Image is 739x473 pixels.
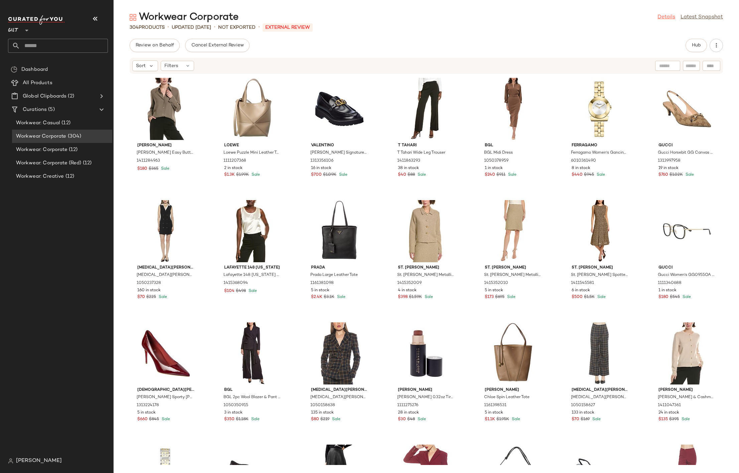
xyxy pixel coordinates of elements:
[658,410,679,416] span: 24 in stock
[136,62,146,69] span: Sort
[191,43,244,48] span: Cancel External Review
[331,417,340,422] span: Sale
[16,173,64,180] span: Workwear: Creative
[398,265,455,271] span: St. [PERSON_NAME]
[311,265,368,271] span: Prada
[397,158,420,164] span: 1411863293
[485,165,503,171] span: 1 in stock
[571,272,628,278] span: St. [PERSON_NAME] Spotted Leopard Silk Dress
[160,167,169,171] span: Sale
[409,294,422,300] span: $1.59K
[657,13,675,21] a: Details
[584,294,595,300] span: $1.5K
[566,78,634,140] img: 6010361490_RLLATH.jpg
[485,143,542,149] span: BGL
[218,24,256,31] p: Not Exported
[398,165,419,171] span: 38 in stock
[311,294,322,300] span: $2.4K
[686,39,707,52] button: Hub
[310,280,334,286] span: 1161381098
[681,13,723,21] a: Latest Snapshot
[172,24,211,31] p: updated [DATE]
[60,119,70,127] span: (12)
[692,43,701,48] span: Hub
[16,119,60,127] span: Workwear: Casual
[485,294,494,300] span: $173
[658,272,715,278] span: Gucci Women's GG0955OA 52mm Optical Frames
[66,93,74,100] span: (2)
[596,295,606,299] span: Sale
[571,403,595,409] span: 1050158627
[397,280,422,286] span: 1415352009
[8,23,19,35] span: Gilt
[137,280,161,286] span: 1050237328
[64,173,75,180] span: (12)
[310,403,335,409] span: 1050158638
[397,150,445,156] span: T Tahari Wide Leg Trouser
[311,417,319,423] span: $80
[485,410,503,416] span: 5 in stock
[658,158,681,164] span: 1313997958
[684,173,694,177] span: Sale
[137,387,194,393] span: [DEMOGRAPHIC_DATA][PERSON_NAME]
[224,143,281,149] span: Loewe
[185,39,249,52] button: Cancel External Review
[653,78,721,140] img: 1313997958_RLLATH.jpg
[398,143,455,149] span: T Tahari
[571,150,628,156] span: Ferragamo Women's Gancino Watch
[658,387,715,393] span: [PERSON_NAME]
[21,66,48,73] span: Dashboard
[160,417,170,422] span: Sale
[485,387,542,393] span: [PERSON_NAME]
[681,295,691,299] span: Sale
[485,288,503,294] span: 5 in stock
[250,417,260,422] span: Sale
[408,172,415,178] span: $88
[306,322,373,384] img: 1050158638_RLLATH.jpg
[67,146,78,154] span: (12)
[479,78,547,140] img: 1050378959_RLLATH.jpg
[572,143,628,149] span: Ferragamo
[416,417,426,422] span: Sale
[130,25,139,30] span: 304
[485,417,495,423] span: $1.1K
[510,417,520,422] span: Sale
[311,172,322,178] span: $700
[323,172,336,178] span: $1.09K
[146,294,156,300] span: $225
[149,166,158,172] span: $365
[214,23,215,31] span: •
[310,395,367,401] span: [MEDICAL_DATA][PERSON_NAME] [PERSON_NAME]
[167,23,169,31] span: •
[137,143,194,149] span: [PERSON_NAME]
[572,172,583,178] span: $440
[571,395,628,401] span: [MEDICAL_DATA][PERSON_NAME] [PERSON_NAME]
[572,288,590,294] span: 6 in stock
[224,158,246,164] span: 1111207368
[219,200,286,262] img: 1415368094_RLLATH.jpg
[310,150,367,156] span: [PERSON_NAME] Signature Leather Loafer
[398,387,455,393] span: [PERSON_NAME]
[137,288,161,294] span: 160 in stock
[137,166,147,172] span: $180
[16,146,67,154] span: Workwear: Corporate
[236,288,246,294] span: $498
[485,265,542,271] span: St. [PERSON_NAME]
[484,280,508,286] span: 1415352010
[572,165,590,171] span: 8 in stock
[164,62,178,69] span: Filters
[653,322,721,384] img: 1411047361_RLLATH.jpg
[398,410,419,416] span: 28 in stock
[16,133,66,140] span: Workwear Corporate
[224,288,235,294] span: $104
[219,78,286,140] img: 1111207368_RLLATH.jpg
[658,294,669,300] span: $180
[416,173,426,177] span: Sale
[130,11,239,24] div: Workwear Corporate
[572,265,628,271] span: St. [PERSON_NAME]
[224,150,280,156] span: Loewe Puzzle Mini Leather Tote
[393,78,460,140] img: 1411863293_RLLATH.jpg
[572,417,579,423] span: $70
[224,410,243,416] span: 3 in stock
[338,173,347,177] span: Sale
